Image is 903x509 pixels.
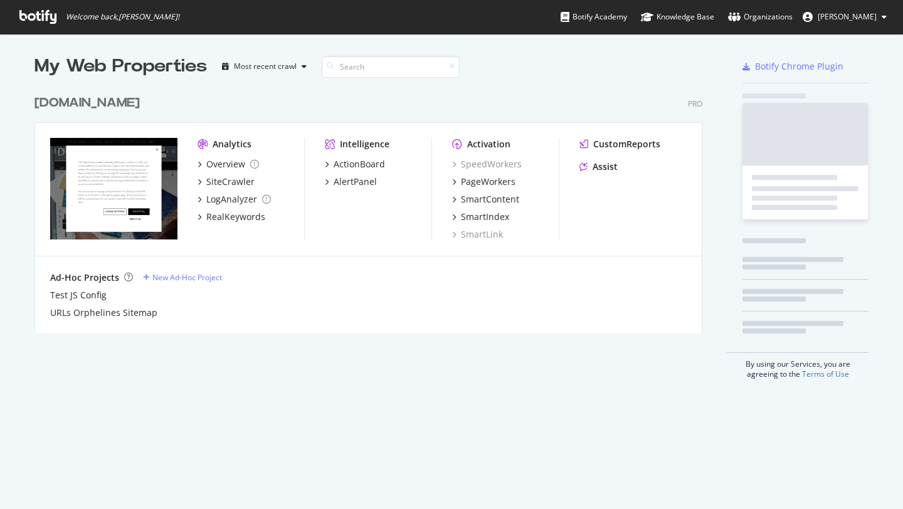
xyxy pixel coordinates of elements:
[50,289,107,302] a: Test JS Config
[728,11,793,23] div: Organizations
[452,193,519,206] a: SmartContent
[213,138,251,150] div: Analytics
[461,193,519,206] div: SmartContent
[34,54,207,79] div: My Web Properties
[742,60,843,73] a: Botify Chrome Plugin
[198,176,255,188] a: SiteCrawler
[461,211,509,223] div: SmartIndex
[641,11,714,23] div: Knowledge Base
[593,138,660,150] div: CustomReports
[50,138,177,239] img: st-dupont.com
[206,176,255,188] div: SiteCrawler
[198,193,271,206] a: LogAnalyzer
[206,211,265,223] div: RealKeywords
[452,158,522,171] a: SpeedWorkers
[198,158,259,171] a: Overview
[217,56,312,76] button: Most recent crawl
[234,63,297,70] div: Most recent crawl
[50,271,119,284] div: Ad-Hoc Projects
[206,158,245,171] div: Overview
[818,11,877,22] span: Thu Nguyen
[198,211,265,223] a: RealKeywords
[34,79,712,333] div: grid
[579,138,660,150] a: CustomReports
[206,193,257,206] div: LogAnalyzer
[452,176,515,188] a: PageWorkers
[66,12,179,22] span: Welcome back, [PERSON_NAME] !
[688,98,702,109] div: Pro
[325,176,377,188] a: AlertPanel
[452,228,503,241] a: SmartLink
[461,176,515,188] div: PageWorkers
[34,94,140,112] div: [DOMAIN_NAME]
[579,160,618,173] a: Assist
[325,158,385,171] a: ActionBoard
[793,7,897,27] button: [PERSON_NAME]
[755,60,843,73] div: Botify Chrome Plugin
[467,138,510,150] div: Activation
[802,369,849,379] a: Terms of Use
[593,160,618,173] div: Assist
[322,56,460,78] input: Search
[561,11,627,23] div: Botify Academy
[143,272,222,283] a: New Ad-Hoc Project
[334,176,377,188] div: AlertPanel
[152,272,222,283] div: New Ad-Hoc Project
[340,138,389,150] div: Intelligence
[334,158,385,171] div: ActionBoard
[727,352,869,379] div: By using our Services, you are agreeing to the
[50,307,157,319] a: URLs Orphelines Sitemap
[452,211,509,223] a: SmartIndex
[34,94,145,112] a: [DOMAIN_NAME]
